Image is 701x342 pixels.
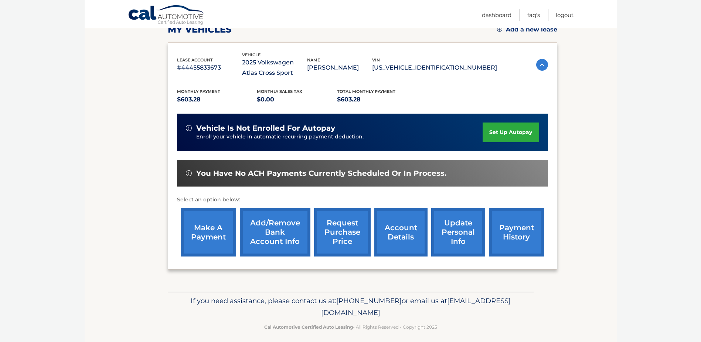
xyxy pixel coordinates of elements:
[337,94,417,105] p: $603.28
[527,9,540,21] a: FAQ's
[186,125,192,131] img: alert-white.svg
[336,296,402,305] span: [PHONE_NUMBER]
[173,295,529,319] p: If you need assistance, please contact us at: or email us at
[242,57,307,78] p: 2025 Volkswagen Atlas Cross Sport
[483,123,539,142] a: set up autopay
[177,57,213,63] span: lease account
[177,94,257,105] p: $603.28
[240,208,310,256] a: Add/Remove bank account info
[536,59,548,71] img: accordion-active.svg
[314,208,371,256] a: request purchase price
[186,170,192,176] img: alert-white.svg
[307,63,372,73] p: [PERSON_NAME]
[497,26,557,33] a: Add a new lease
[431,208,485,256] a: update personal info
[181,208,236,256] a: make a payment
[196,124,335,133] span: vehicle is not enrolled for autopay
[556,9,574,21] a: Logout
[321,296,511,317] span: [EMAIL_ADDRESS][DOMAIN_NAME]
[168,24,232,35] h2: my vehicles
[177,89,220,94] span: Monthly Payment
[242,52,261,57] span: vehicle
[196,133,483,141] p: Enroll your vehicle in automatic recurring payment deduction.
[337,89,395,94] span: Total Monthly Payment
[257,94,337,105] p: $0.00
[374,208,428,256] a: account details
[489,208,544,256] a: payment history
[173,323,529,331] p: - All Rights Reserved - Copyright 2025
[257,89,302,94] span: Monthly sales Tax
[372,57,380,63] span: vin
[177,63,242,73] p: #44455833673
[497,27,502,32] img: add.svg
[128,5,205,26] a: Cal Automotive
[177,195,548,204] p: Select an option below:
[264,324,353,330] strong: Cal Automotive Certified Auto Leasing
[372,63,497,73] p: [US_VEHICLE_IDENTIFICATION_NUMBER]
[482,9,511,21] a: Dashboard
[307,57,320,63] span: name
[196,169,446,178] span: You have no ACH payments currently scheduled or in process.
